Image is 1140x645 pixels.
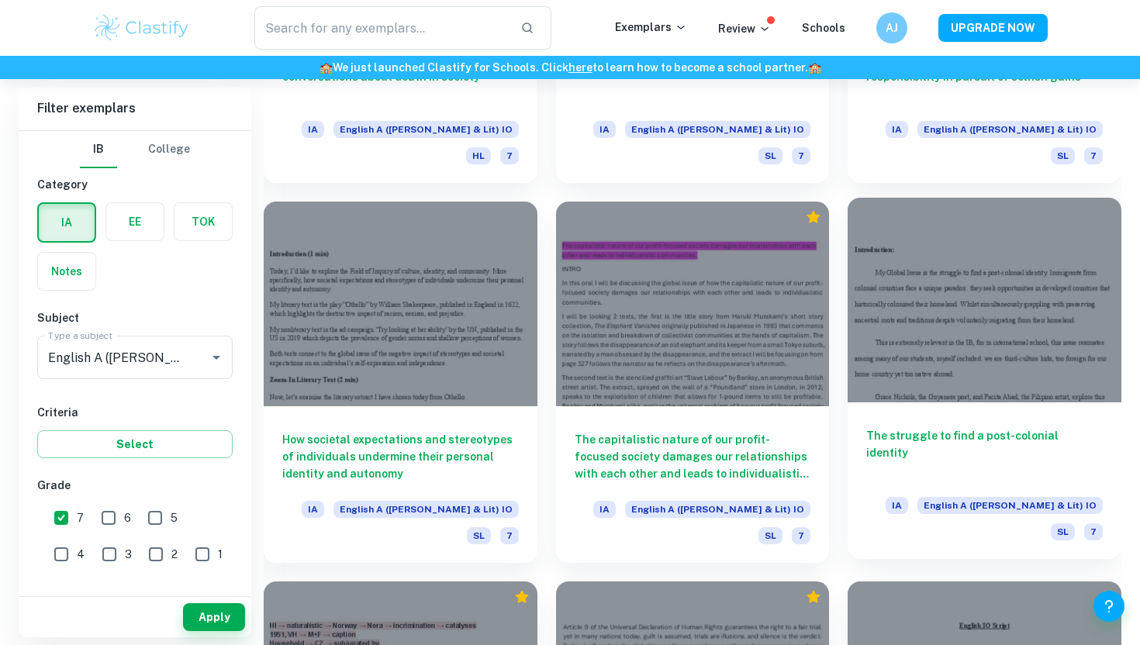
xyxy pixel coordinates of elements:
input: Search for any exemplars... [254,6,508,50]
button: Select [37,430,233,458]
button: College [148,131,190,168]
span: IA [302,501,324,518]
h6: We just launched Clastify for Schools. Click to learn how to become a school partner. [3,59,1137,76]
a: How societal expectations and stereotypes of individuals undermine their personal identity and au... [264,202,537,563]
h6: Subject [37,309,233,326]
button: TOK [174,203,232,240]
img: Clastify logo [92,12,191,43]
span: IA [886,497,908,514]
div: Filter type choice [80,131,190,168]
span: English A ([PERSON_NAME] & Lit) IO [333,501,519,518]
a: The capitalistic nature of our profit-focused society damages our relationships with each other a... [556,202,830,563]
span: 2 [171,546,178,563]
h6: The struggle to find a post-colonial identity [866,427,1103,478]
button: Open [206,347,227,368]
span: IA [302,121,324,138]
label: Type a subject [48,329,112,342]
span: English A ([PERSON_NAME] & Lit) IO [917,121,1103,138]
h6: Level [37,588,233,605]
span: 7 [792,147,810,164]
h6: Category [37,176,233,193]
a: here [568,61,592,74]
span: English A ([PERSON_NAME] & Lit) IO [917,497,1103,514]
h6: How societal expectations and stereotypes of individuals undermine their personal identity and au... [282,431,519,482]
span: 🏫 [320,61,333,74]
p: Exemplars [615,19,687,36]
button: AJ [876,12,907,43]
h6: The capitalistic nature of our profit-focused society damages our relationships with each other a... [575,431,811,482]
div: Premium [806,209,821,225]
span: SL [758,147,782,164]
h6: Filter exemplars [19,87,251,130]
span: IA [593,121,616,138]
div: Premium [806,589,821,605]
span: 4 [77,546,85,563]
span: 7 [500,527,519,544]
button: Notes [38,253,95,290]
span: 7 [1084,523,1103,540]
button: IA [39,204,95,241]
span: 5 [171,509,178,526]
span: IA [886,121,908,138]
span: 7 [1084,147,1103,164]
h6: AJ [883,19,901,36]
span: 3 [125,546,132,563]
span: IA [593,501,616,518]
button: EE [106,203,164,240]
span: 1 [218,546,223,563]
span: SL [758,527,782,544]
p: Review [718,20,771,37]
span: 7 [77,509,84,526]
button: Help and Feedback [1093,591,1124,622]
button: UPGRADE NOW [938,14,1048,42]
span: 7 [500,147,519,164]
span: SL [1051,147,1075,164]
div: Premium [514,589,530,605]
span: SL [1051,523,1075,540]
span: 7 [792,527,810,544]
span: 🏫 [808,61,821,74]
div: Premium [1098,589,1114,605]
h6: Criteria [37,404,233,421]
span: English A ([PERSON_NAME] & Lit) IO [333,121,519,138]
span: HL [466,147,491,164]
h6: Grade [37,477,233,494]
span: SL [467,527,491,544]
a: The struggle to find a post-colonial identityIAEnglish A ([PERSON_NAME] & Lit) IOSL7 [848,202,1121,563]
span: 6 [124,509,131,526]
span: English A ([PERSON_NAME] & Lit) IO [625,501,810,518]
button: Apply [183,603,245,631]
button: IB [80,131,117,168]
span: English A ([PERSON_NAME] & Lit) IO [625,121,810,138]
a: Schools [802,22,845,34]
